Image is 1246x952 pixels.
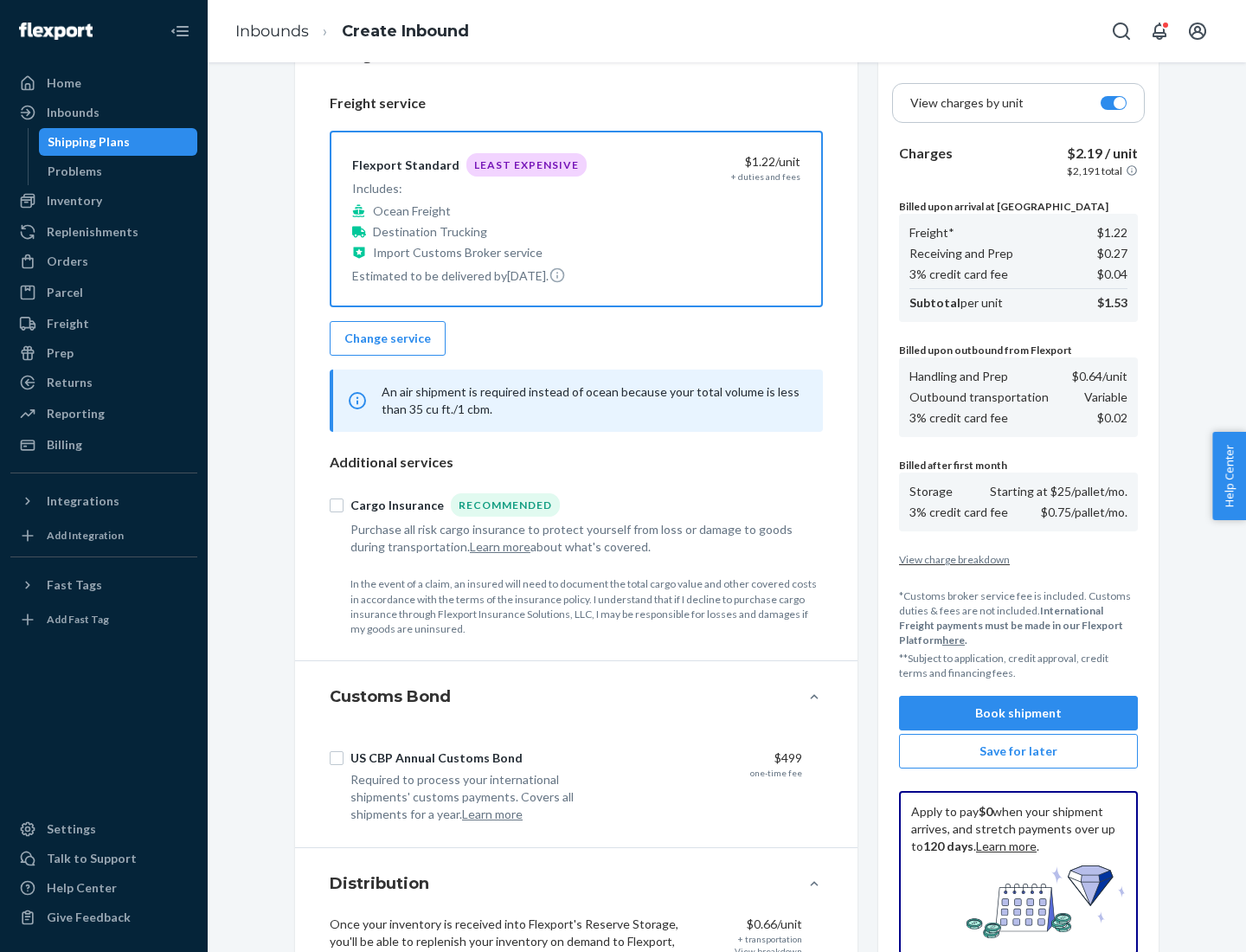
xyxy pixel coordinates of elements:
[47,223,138,241] div: Replenishments
[330,499,344,512] input: Cargo InsuranceRecommended
[1104,14,1139,48] button: Open Search Box
[330,751,344,765] input: US CBP Annual Customs Bond
[909,224,954,241] p: Freight*
[1097,294,1127,312] p: $1.53
[1097,266,1127,283] p: $0.04
[10,400,197,428] a: Reporting
[10,187,197,215] a: Inventory
[235,22,309,41] a: Inbounds
[899,343,1138,357] p: Billed upon outbound from Flexport
[738,933,802,945] div: + transportation
[39,128,198,156] a: Shipping Plans
[47,528,124,543] div: Add Integration
[899,696,1138,730] button: Book shipment
[163,14,197,48] button: Close Navigation
[910,94,1024,112] p: View charges by unit
[10,487,197,515] button: Integrations
[899,145,953,161] b: Charges
[909,504,1008,521] p: 3% credit card fee
[1097,245,1127,262] p: $0.27
[342,22,469,41] a: Create Inbound
[47,192,102,209] div: Inventory
[47,74,81,92] div: Home
[731,170,800,183] div: + duties and fees
[10,248,197,275] a: Orders
[373,244,543,261] p: Import Customs Broker service
[470,538,530,556] button: Learn more
[909,409,1008,427] p: 3% credit card fee
[330,685,451,708] h4: Customs Bond
[909,389,1049,406] p: Outbound transportation
[47,374,93,391] div: Returns
[1067,164,1122,178] p: $2,191 total
[1097,224,1127,241] p: $1.22
[47,104,100,121] div: Inbounds
[10,522,197,550] a: Add Integration
[1041,504,1127,521] p: $0.75/pallet/mo.
[909,266,1008,283] p: 3% credit card fee
[330,453,823,473] p: Additional services
[10,310,197,338] a: Freight
[10,431,197,459] a: Billing
[899,651,1138,680] p: **Subject to application, credit approval, credit terms and financing fees.
[899,734,1138,769] button: Save for later
[352,180,587,197] p: Includes:
[909,483,953,500] p: Storage
[10,606,197,634] a: Add Fast Tag
[47,405,105,422] div: Reporting
[352,157,459,174] div: Flexport Standard
[911,803,1126,855] p: Apply to pay when your shipment arrives, and stretch payments over up to . .
[350,749,523,767] div: US CBP Annual Customs Bond
[10,571,197,599] button: Fast Tags
[462,806,523,823] button: Learn more
[909,294,1003,312] p: per unit
[1072,368,1127,385] p: $0.64 /unit
[899,604,1123,646] b: International Freight payments must be made in our Flexport Platform .
[899,458,1138,473] p: Billed after first month
[909,295,960,310] b: Subtotal
[909,368,1008,385] p: Handling and Prep
[10,874,197,902] a: Help Center
[10,845,197,872] a: Talk to Support
[47,284,83,301] div: Parcel
[382,383,802,418] p: An air shipment is required instead of ocean because your total volume is less than 35 cu ft./1 cbm.
[976,839,1037,853] a: Learn more
[979,804,992,819] b: $0
[352,267,587,285] p: Estimated to be delivered by [DATE] .
[373,203,451,220] p: Ocean Freight
[750,767,802,779] div: one-time fee
[466,153,587,177] div: Least Expensive
[10,369,197,396] a: Returns
[47,315,89,332] div: Freight
[330,872,429,895] h4: Distribution
[350,521,802,556] div: Purchase all risk cargo insurance to protect yourself from loss or damage to goods during transpo...
[350,497,444,514] div: Cargo Insurance
[1067,144,1138,164] p: $2.19 / unit
[909,245,1013,262] p: Receiving and Prep
[47,612,109,627] div: Add Fast Tag
[47,879,117,897] div: Help Center
[10,339,197,367] a: Prep
[47,909,131,926] div: Give Feedback
[48,133,130,151] div: Shipping Plans
[1212,432,1246,520] button: Help Center
[899,589,1138,648] p: *Customs broker service fee is included. Customs duties & fees are not included.
[47,492,119,510] div: Integrations
[10,815,197,843] a: Settings
[10,279,197,306] a: Parcel
[47,253,88,270] div: Orders
[620,153,800,170] div: $1.22 /unit
[1142,14,1177,48] button: Open notifications
[10,69,197,97] a: Home
[47,344,74,362] div: Prep
[899,199,1138,214] p: Billed upon arrival at [GEOGRAPHIC_DATA]
[373,223,487,241] p: Destination Trucking
[222,6,483,57] ol: breadcrumbs
[48,163,102,180] div: Problems
[330,93,823,113] p: Freight service
[47,820,96,838] div: Settings
[47,436,82,453] div: Billing
[451,493,560,517] div: Recommended
[1097,409,1127,427] p: $0.02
